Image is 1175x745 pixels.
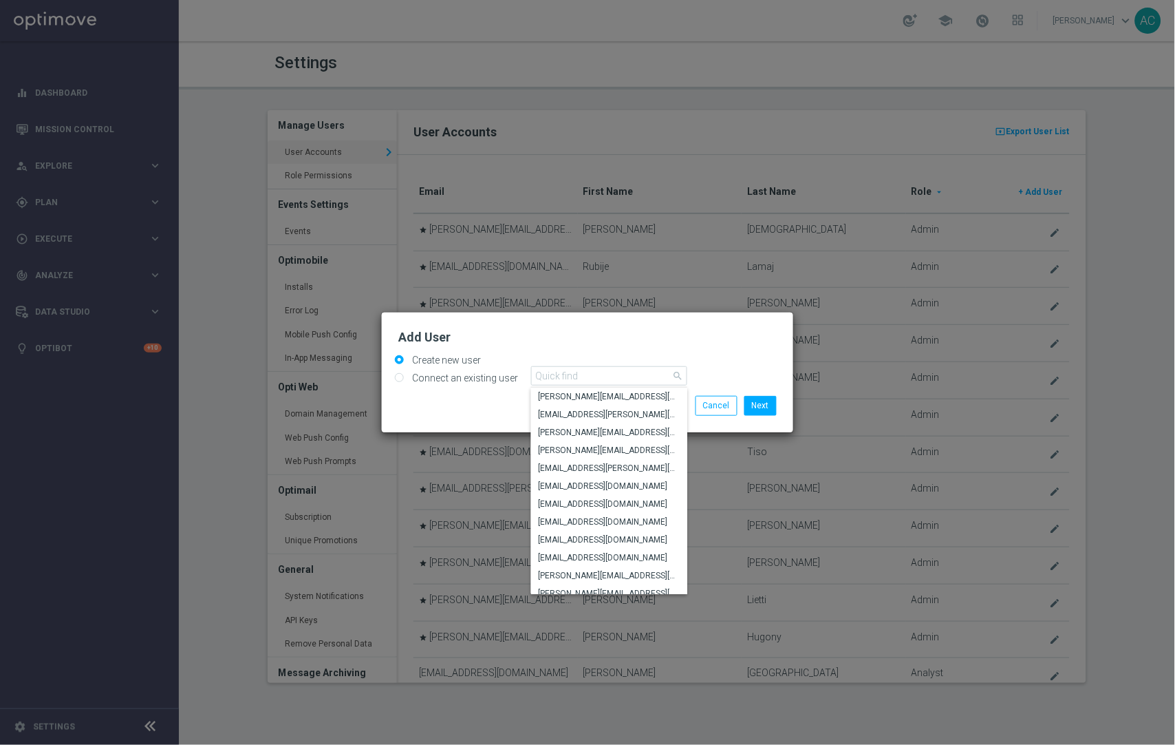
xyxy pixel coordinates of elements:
span: [PERSON_NAME][EMAIL_ADDRESS][PERSON_NAME][DOMAIN_NAME] [538,588,680,599]
span: [EMAIL_ADDRESS][PERSON_NAME][DOMAIN_NAME] [538,409,680,420]
span: [PERSON_NAME][EMAIL_ADDRESS][PERSON_NAME][DOMAIN_NAME] [538,391,680,402]
button: Cancel [696,396,737,415]
span: [EMAIL_ADDRESS][DOMAIN_NAME] [538,499,680,510]
span: [EMAIL_ADDRESS][PERSON_NAME][DOMAIN_NAME] [538,463,680,474]
span: [PERSON_NAME][EMAIL_ADDRESS][DOMAIN_NAME] [538,427,680,438]
label: Create new user [409,354,481,366]
button: Next [744,396,777,415]
span: search [673,370,684,381]
label: Connect an existing user [409,372,518,384]
span: [PERSON_NAME][EMAIL_ADDRESS][DOMAIN_NAME] [538,445,680,456]
span: [EMAIL_ADDRESS][DOMAIN_NAME] [538,552,680,563]
span: [EMAIL_ADDRESS][DOMAIN_NAME] [538,534,680,545]
input: Quick find [531,366,687,386]
span: [PERSON_NAME][EMAIL_ADDRESS][DOMAIN_NAME] [538,570,680,581]
span: [EMAIL_ADDRESS][DOMAIN_NAME] [538,481,680,492]
span: [EMAIL_ADDRESS][DOMAIN_NAME] [538,516,680,527]
h2: Add User [398,329,777,346]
